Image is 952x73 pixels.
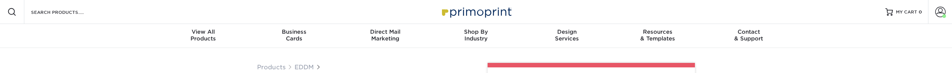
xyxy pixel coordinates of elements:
[896,9,917,15] span: MY CART
[158,28,249,35] span: View All
[612,24,703,48] a: Resources& Templates
[612,28,703,35] span: Resources
[249,28,340,35] span: Business
[521,28,612,42] div: Services
[340,24,431,48] a: Direct MailMarketing
[158,28,249,42] div: Products
[703,28,794,35] span: Contact
[249,24,340,48] a: BusinessCards
[439,4,513,20] img: Primoprint
[431,28,522,35] span: Shop By
[612,28,703,42] div: & Templates
[158,24,249,48] a: View AllProducts
[431,28,522,42] div: Industry
[249,28,340,42] div: Cards
[703,28,794,42] div: & Support
[340,28,431,42] div: Marketing
[521,24,612,48] a: DesignServices
[257,64,286,71] a: Products
[30,7,103,16] input: SEARCH PRODUCTS.....
[919,9,922,15] span: 0
[295,64,314,71] a: EDDM
[521,28,612,35] span: Design
[340,28,431,35] span: Direct Mail
[703,24,794,48] a: Contact& Support
[431,24,522,48] a: Shop ByIndustry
